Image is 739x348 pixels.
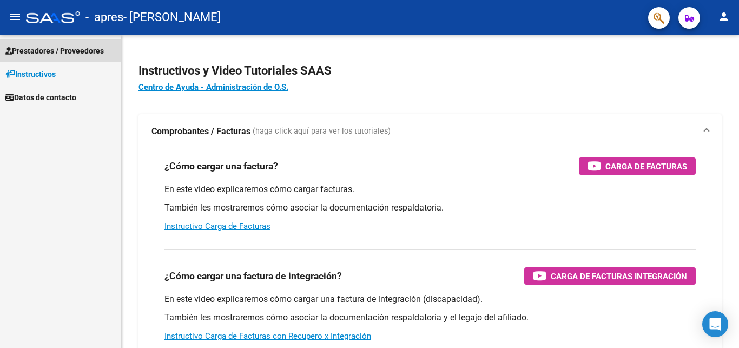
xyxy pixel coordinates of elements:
[9,10,22,23] mat-icon: menu
[138,114,722,149] mat-expansion-panel-header: Comprobantes / Facturas (haga click aquí para ver los tutoriales)
[164,202,696,214] p: También les mostraremos cómo asociar la documentación respaldatoria.
[717,10,730,23] mat-icon: person
[164,159,278,174] h3: ¿Cómo cargar una factura?
[138,82,288,92] a: Centro de Ayuda - Administración de O.S.
[85,5,123,29] span: - apres
[5,45,104,57] span: Prestadores / Proveedores
[164,268,342,284] h3: ¿Cómo cargar una factura de integración?
[164,331,371,341] a: Instructivo Carga de Facturas con Recupero x Integración
[123,5,221,29] span: - [PERSON_NAME]
[138,61,722,81] h2: Instructivos y Video Tutoriales SAAS
[253,126,391,137] span: (haga click aquí para ver los tutoriales)
[579,157,696,175] button: Carga de Facturas
[164,293,696,305] p: En este video explicaremos cómo cargar una factura de integración (discapacidad).
[702,311,728,337] div: Open Intercom Messenger
[164,183,696,195] p: En este video explicaremos cómo cargar facturas.
[5,68,56,80] span: Instructivos
[164,312,696,324] p: También les mostraremos cómo asociar la documentación respaldatoria y el legajo del afiliado.
[524,267,696,285] button: Carga de Facturas Integración
[605,160,687,173] span: Carga de Facturas
[551,270,687,283] span: Carga de Facturas Integración
[5,91,76,103] span: Datos de contacto
[164,221,270,231] a: Instructivo Carga de Facturas
[151,126,250,137] strong: Comprobantes / Facturas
